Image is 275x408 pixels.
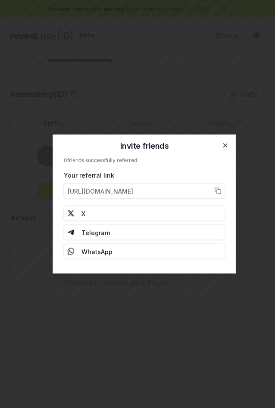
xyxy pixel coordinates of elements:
[64,225,225,240] button: Telegram
[64,171,225,180] div: Your referral link
[64,157,225,164] div: 0 friends successfully referred
[64,142,225,150] h2: Invite friends
[68,229,75,236] img: Telegram
[68,210,75,217] img: X
[64,183,225,199] button: [URL][DOMAIN_NAME]
[68,248,75,255] img: Whatsapp
[64,244,225,259] button: WhatsApp
[64,206,225,221] button: X
[68,186,133,195] span: [URL][DOMAIN_NAME]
